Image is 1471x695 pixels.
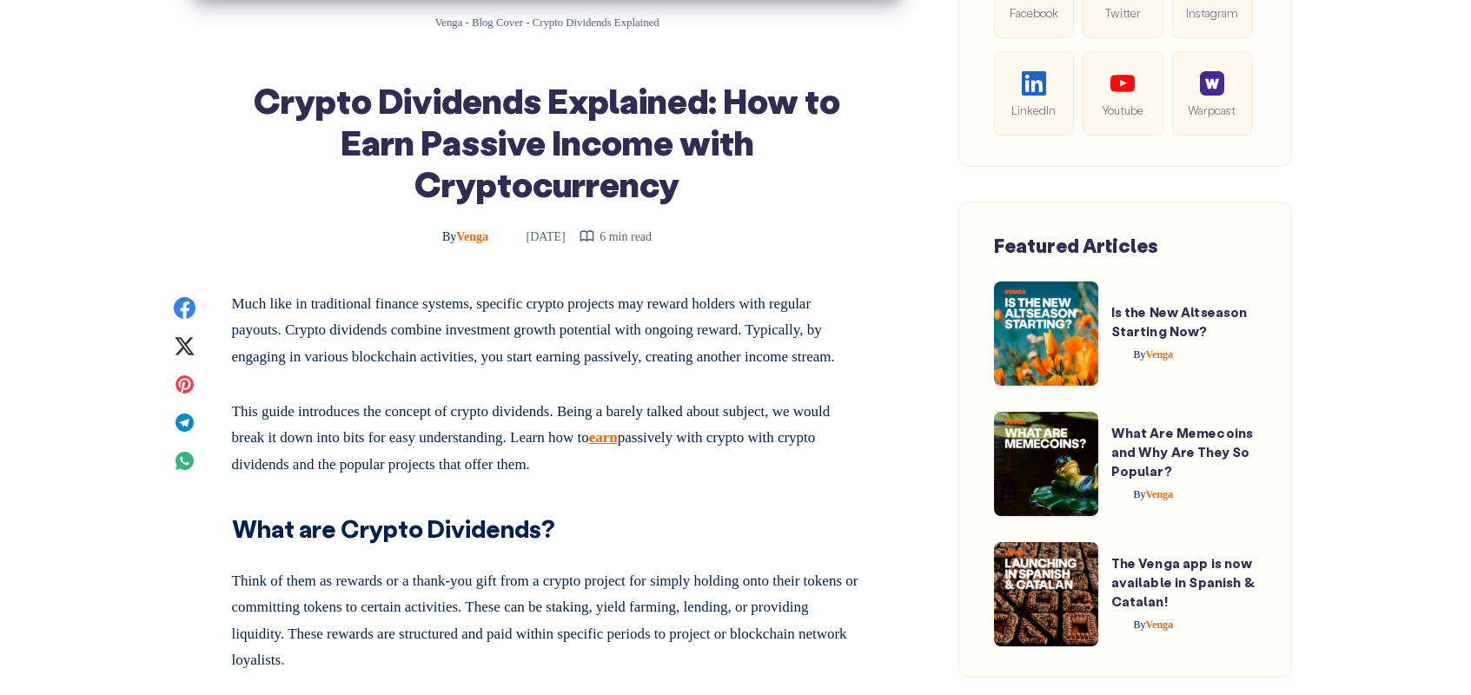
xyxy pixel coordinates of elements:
strong: What are Crypto Dividends? [232,513,555,544]
span: Venga [1134,619,1174,631]
a: Is the New Altseason Starting Now? [1111,303,1248,340]
span: By [1134,488,1146,500]
span: Featured Articles [994,233,1158,258]
a: Warpcast [1172,51,1252,136]
a: ByVenga [1111,348,1174,361]
a: The Venga app is now available in Spanish & Catalan! [1111,554,1255,610]
span: By [442,230,456,243]
a: What Are Memecoins and Why Are They So Popular? [1111,424,1254,480]
img: social-warpcast.e8a23a7ed3178af0345123c41633f860.png [1200,71,1224,96]
a: Youtube [1083,51,1163,136]
img: social-linkedin.be646fe421ccab3a2ad91cb58bdc9694.svg [1022,71,1046,96]
span: Twitter [1097,3,1149,23]
span: Warpcast [1186,100,1238,120]
span: Youtube [1097,100,1149,120]
a: ByVenga [442,230,492,243]
span: Instagram [1186,3,1238,23]
span: Facebook [1008,3,1060,23]
time: [DATE] [502,230,566,243]
p: Think of them as rewards or a thank-you gift from a crypto project for simply holding onto their ... [232,561,863,674]
a: LinkedIn [994,51,1074,136]
span: Venga [1134,348,1174,361]
span: Venga - Blog Cover - Crypto Dividends Explained [434,17,659,29]
a: ByVenga [1111,488,1174,500]
span: By [1134,619,1146,631]
h1: Crypto Dividends Explained: How to Earn Passive Income with Cryptocurrency [232,79,863,204]
span: Venga [442,230,488,243]
span: LinkedIn [1008,100,1060,120]
p: This guide introduces the concept of crypto dividends. Being a barely talked about subject, we wo... [232,392,863,479]
a: ByVenga [1111,619,1174,631]
span: By [1134,348,1146,361]
div: 6 min read [579,226,652,248]
p: Much like in traditional finance systems, specific crypto projects may reward holders with regula... [232,291,863,371]
span: Venga [1134,488,1174,500]
img: social-youtube.99db9aba05279f803f3e7a4a838dfb6c.svg [1110,71,1135,96]
a: earn [589,429,618,446]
